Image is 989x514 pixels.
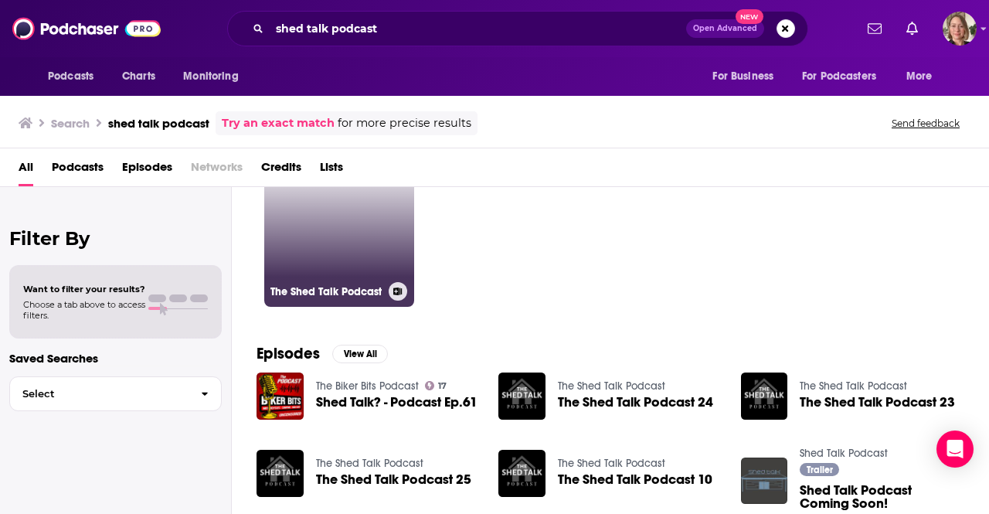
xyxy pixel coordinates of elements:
span: Podcasts [48,66,93,87]
a: Charts [112,62,165,91]
a: Episodes [122,155,172,186]
button: Send feedback [887,117,964,130]
span: For Business [712,66,773,87]
a: The Shed Talk Podcast 23 [800,396,955,409]
span: Networks [191,155,243,186]
a: 17 [425,381,447,390]
div: Search podcasts, credits, & more... [227,11,808,46]
button: open menu [37,62,114,91]
img: Podchaser - Follow, Share and Rate Podcasts [12,14,161,43]
span: New [736,9,763,24]
span: Charts [122,66,155,87]
a: The Shed Talk Podcast [558,380,665,393]
span: for more precise results [338,114,471,132]
button: open menu [172,62,258,91]
img: The Shed Talk Podcast 24 [498,373,545,420]
span: More [906,66,933,87]
img: The Shed Talk Podcast 10 [498,450,545,497]
a: Podcasts [52,155,104,186]
img: The Shed Talk Podcast 23 [741,373,788,420]
button: Select [9,376,222,411]
span: Logged in as AriFortierPr [943,12,977,46]
img: Shed Talk Podcast Coming Soon! [741,458,788,505]
a: Try an exact match [222,114,335,132]
h2: Filter By [9,227,222,250]
span: Select [10,389,189,399]
a: The Shed Talk Podcast 10 [558,473,712,486]
img: The Shed Talk Podcast 25 [257,450,304,497]
a: Shed Talk? - Podcast Ep.61 [316,396,478,409]
a: The Shed Talk Podcast 25 [316,473,471,486]
span: Choose a tab above to access filters. [23,299,145,321]
a: The Shed Talk Podcast [558,457,665,470]
button: Show profile menu [943,12,977,46]
button: View All [332,345,388,363]
input: Search podcasts, credits, & more... [270,16,686,41]
a: The Shed Talk Podcast [264,157,414,307]
span: 17 [438,383,447,390]
button: Open AdvancedNew [686,19,764,38]
p: Saved Searches [9,351,222,366]
img: User Profile [943,12,977,46]
h2: Episodes [257,344,320,363]
a: The Shed Talk Podcast [800,380,907,393]
h3: Search [51,116,90,131]
a: The Shed Talk Podcast 24 [558,396,713,409]
button: open menu [896,62,952,91]
a: All [19,155,33,186]
a: Lists [320,155,343,186]
a: The Biker Bits Podcast [316,380,419,393]
h3: shed talk podcast [108,116,209,131]
a: The Shed Talk Podcast [316,457,423,470]
button: open menu [702,62,793,91]
span: Want to filter your results? [23,284,145,294]
a: Credits [261,155,301,186]
a: Show notifications dropdown [900,15,924,42]
span: For Podcasters [802,66,876,87]
span: Monitoring [183,66,238,87]
img: Shed Talk? - Podcast Ep.61 [257,373,304,420]
a: EpisodesView All [257,344,388,363]
span: Open Advanced [693,25,757,32]
button: open menu [792,62,899,91]
a: Shed Talk Podcast [800,447,888,460]
a: Show notifications dropdown [862,15,888,42]
span: Trailer [807,465,833,475]
div: Open Intercom Messenger [936,431,974,468]
h3: The Shed Talk Podcast [270,285,382,298]
a: Shed Talk Podcast Coming Soon! [800,484,964,510]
